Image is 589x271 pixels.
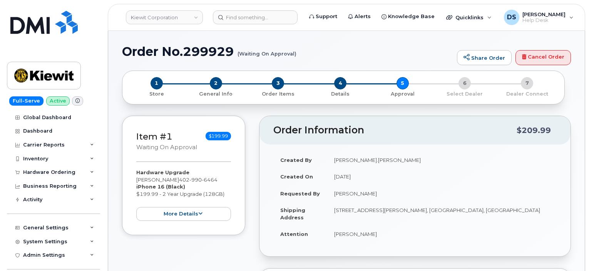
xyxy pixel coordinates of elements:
span: 1 [151,77,163,89]
td: [PERSON_NAME] [327,185,557,202]
span: 990 [189,177,202,183]
button: more details [136,207,231,221]
p: Order Items [250,91,306,98]
a: Cancel Order [515,50,571,66]
p: General Info [188,91,244,98]
td: [DATE] [327,168,557,185]
strong: Attention [280,231,308,237]
h1: Order No.299929 [122,45,453,58]
span: 3 [272,77,284,89]
span: 2 [210,77,222,89]
td: [STREET_ADDRESS][PERSON_NAME], [GEOGRAPHIC_DATA], [GEOGRAPHIC_DATA] [327,202,557,226]
small: (Waiting On Approval) [238,45,296,57]
a: Item #1 [136,131,172,142]
a: 2 General Info [185,89,247,98]
p: Details [312,91,368,98]
strong: Created On [280,173,313,180]
a: 4 Details [309,89,371,98]
td: [PERSON_NAME].[PERSON_NAME] [327,151,557,168]
p: Store [132,91,182,98]
strong: Created By [280,157,312,163]
h2: Order Information [273,125,517,136]
strong: Hardware Upgrade [136,169,189,175]
span: 6464 [202,177,218,183]
a: 3 Order Items [247,89,309,98]
a: 1 Store [129,89,185,98]
span: $199.99 [206,132,231,140]
small: Waiting On Approval [136,144,197,151]
strong: iPhone 16 (Black) [136,183,185,190]
span: 402 [179,177,218,183]
strong: Shipping Address [280,207,305,221]
span: 4 [334,77,346,89]
td: [PERSON_NAME] [327,226,557,242]
a: Share Order [457,50,512,66]
div: [PERSON_NAME] $199.99 - 2 Year Upgrade (128GB) [136,169,231,221]
div: $209.99 [517,123,551,138]
strong: Requested By [280,190,320,197]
